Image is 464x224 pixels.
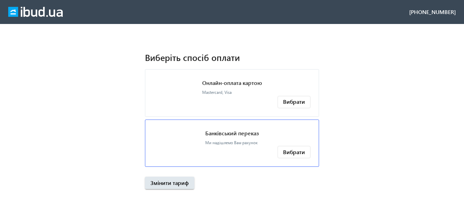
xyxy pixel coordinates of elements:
[145,177,194,189] button: Змінити тариф
[278,146,310,158] button: Вибрати
[150,179,189,187] span: Змінити тариф
[283,148,305,156] span: Вибрати
[202,79,262,87] p: Онлайн-оплата картою
[145,51,319,63] h1: Виберіть спосіб оплати
[283,98,305,105] span: Вибрати
[409,8,456,16] div: [PHONE_NUMBER]
[202,90,232,95] span: Mastercard, Visa
[205,129,259,137] p: Банківський переказ
[205,140,258,145] span: Ми надішлемо Вам рахунок
[278,96,310,108] button: Вибрати
[8,7,63,17] img: ibud_full_logo_white.svg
